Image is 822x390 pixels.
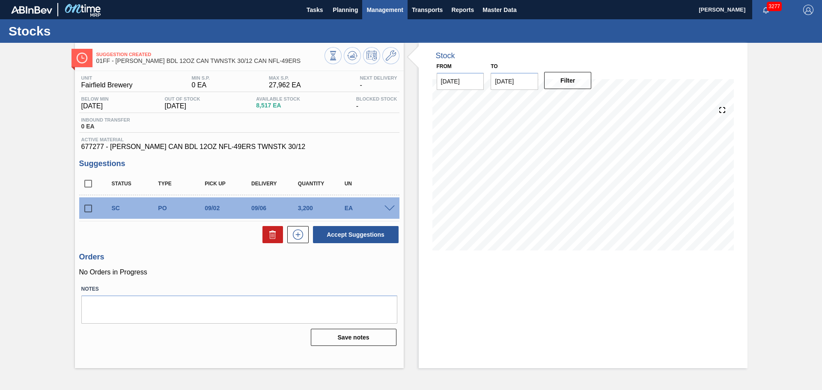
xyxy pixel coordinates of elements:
[342,205,394,211] div: EA
[305,5,324,15] span: Tasks
[79,268,399,276] p: No Orders in Progress
[333,5,358,15] span: Planning
[491,63,497,69] label: to
[269,81,301,89] span: 27,962 EA
[544,72,592,89] button: Filter
[79,159,399,168] h3: Suggestions
[803,5,813,15] img: Logout
[437,63,452,69] label: From
[203,181,254,187] div: Pick up
[436,51,455,60] div: Stock
[357,75,399,89] div: -
[81,117,130,122] span: Inbound Transfer
[191,75,210,80] span: MIN S.P.
[437,73,484,90] input: mm/dd/yyyy
[354,96,399,110] div: -
[363,47,380,64] button: Schedule Inventory
[296,181,348,187] div: Quantity
[11,6,52,14] img: TNhmsLtSVTkK8tSr43FrP2fwEKptu5GPRR3wAAAABJRU5ErkJggg==
[451,5,474,15] span: Reports
[81,123,130,130] span: 0 EA
[309,225,399,244] div: Accept Suggestions
[79,253,399,262] h3: Orders
[191,81,210,89] span: 0 EA
[382,47,399,64] button: Go to Master Data / General
[482,5,516,15] span: Master Data
[81,283,397,295] label: Notes
[165,96,200,101] span: Out Of Stock
[412,5,443,15] span: Transports
[77,53,87,63] img: Ícone
[258,226,283,243] div: Delete Suggestions
[156,205,208,211] div: Purchase order
[313,226,399,243] button: Accept Suggestions
[156,181,208,187] div: Type
[110,205,161,211] div: Suggestion Created
[344,47,361,64] button: Update Chart
[249,181,301,187] div: Delivery
[9,26,161,36] h1: Stocks
[81,143,397,151] span: 677277 - [PERSON_NAME] CAN BDL 12OZ NFL-49ERS TWNSTK 30/12
[342,181,394,187] div: UN
[96,52,325,57] span: Suggestion Created
[81,137,397,142] span: Active Material
[81,96,109,101] span: Below Min
[491,73,538,90] input: mm/dd/yyyy
[81,75,133,80] span: Unit
[269,75,301,80] span: MAX S.P.
[296,205,348,211] div: 3,200
[256,96,300,101] span: Available Stock
[256,102,300,109] span: 8,517 EA
[249,205,301,211] div: 09/06/2025
[96,58,325,64] span: 01FF - CARR BDL 12OZ CAN TWNSTK 30/12 CAN NFL-49ERS
[110,181,161,187] div: Status
[356,96,397,101] span: Blocked Stock
[325,47,342,64] button: Stocks Overview
[203,205,254,211] div: 09/02/2025
[81,102,109,110] span: [DATE]
[360,75,397,80] span: Next Delivery
[283,226,309,243] div: New suggestion
[81,81,133,89] span: Fairfield Brewery
[752,4,780,16] button: Notifications
[767,2,782,11] span: 3277
[311,329,396,346] button: Save notes
[165,102,200,110] span: [DATE]
[366,5,403,15] span: Management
